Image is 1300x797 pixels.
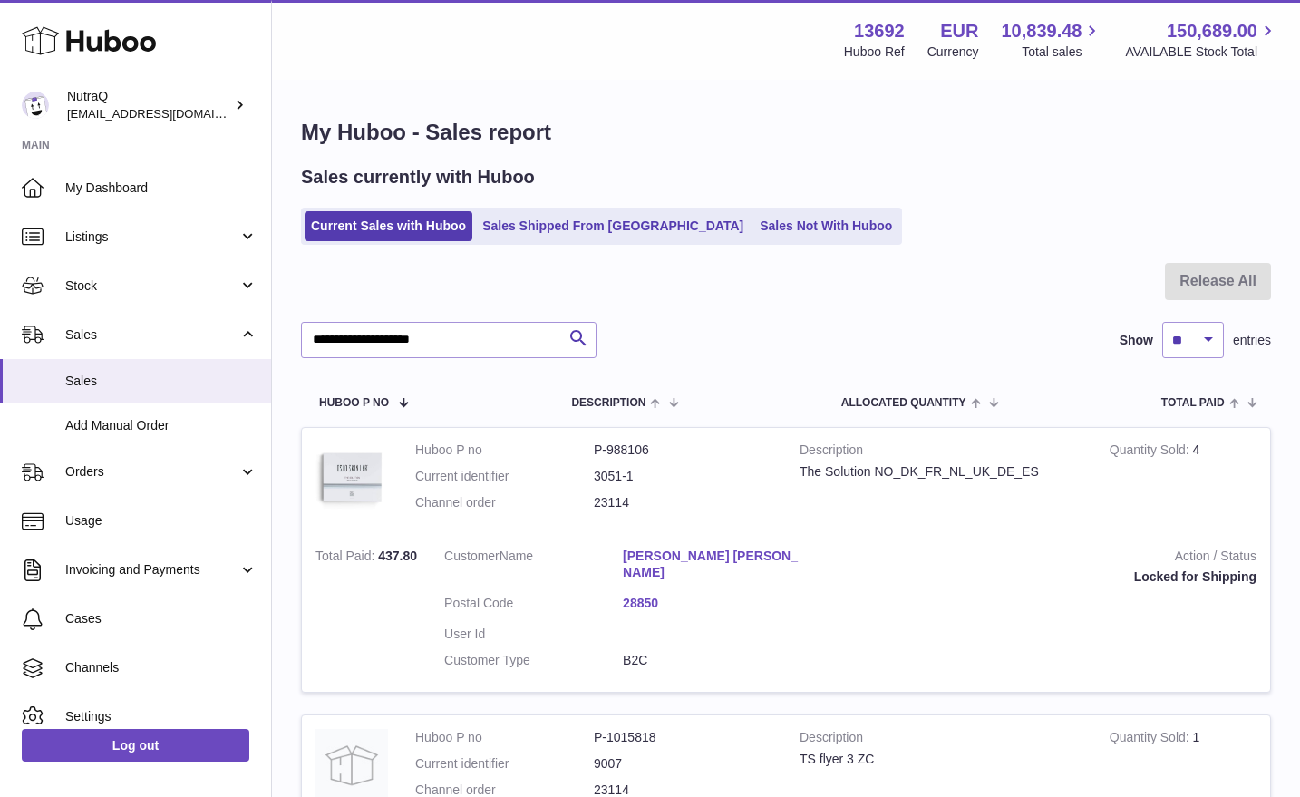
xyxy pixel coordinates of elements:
a: Sales Shipped From [GEOGRAPHIC_DATA] [476,211,750,241]
div: TS flyer 3 ZC [800,751,1082,768]
label: Show [1120,332,1153,349]
span: Listings [65,228,238,246]
span: Channels [65,659,257,676]
dd: B2C [623,652,801,669]
img: 136921728478892.jpg [315,442,388,514]
dt: Current identifier [415,468,594,485]
dd: P-1015818 [594,729,772,746]
span: Orders [65,463,238,481]
span: 437.80 [378,549,417,563]
dd: P-988106 [594,442,772,459]
a: 150,689.00 AVAILABLE Stock Total [1125,19,1278,61]
dt: Huboo P no [415,729,594,746]
dt: Customer Type [444,652,623,669]
dt: User Id [444,626,623,643]
span: Add Manual Order [65,417,257,434]
div: NutraQ [67,88,230,122]
dd: 3051-1 [594,468,772,485]
strong: Quantity Sold [1110,730,1193,749]
span: Total sales [1022,44,1102,61]
strong: Total Paid [315,549,378,568]
dd: 9007 [594,755,772,773]
td: 4 [1096,428,1270,534]
img: log@nutraq.com [22,92,49,119]
a: Current Sales with Huboo [305,211,472,241]
span: Stock [65,277,238,295]
dt: Current identifier [415,755,594,773]
strong: Quantity Sold [1110,442,1193,462]
a: [PERSON_NAME] [PERSON_NAME] [623,548,801,582]
span: Description [571,397,645,409]
dt: Postal Code [444,595,623,617]
span: Settings [65,708,257,725]
dt: Name [444,548,623,587]
h2: Sales currently with Huboo [301,165,535,190]
div: Huboo Ref [844,44,905,61]
a: Log out [22,729,249,762]
span: Customer [444,549,500,563]
strong: Description [800,442,1082,463]
span: 150,689.00 [1167,19,1257,44]
span: AVAILABLE Stock Total [1125,44,1278,61]
span: Invoicing and Payments [65,561,238,578]
span: My Dashboard [65,180,257,197]
span: Usage [65,512,257,530]
span: Sales [65,326,238,344]
span: Total paid [1161,397,1225,409]
span: Huboo P no [319,397,389,409]
a: 28850 [623,595,801,612]
span: 10,839.48 [1001,19,1082,44]
strong: 13692 [854,19,905,44]
dd: 23114 [594,494,772,511]
span: entries [1233,332,1271,349]
span: [EMAIL_ADDRESS][DOMAIN_NAME] [67,106,267,121]
dt: Channel order [415,494,594,511]
div: The Solution NO_DK_FR_NL_UK_DE_ES [800,463,1082,481]
strong: Action / Status [829,548,1256,569]
strong: EUR [940,19,978,44]
a: 10,839.48 Total sales [1001,19,1102,61]
div: Locked for Shipping [829,569,1256,586]
span: ALLOCATED Quantity [841,397,966,409]
a: Sales Not With Huboo [753,211,898,241]
h1: My Huboo - Sales report [301,118,1271,147]
strong: Description [800,729,1082,751]
dt: Huboo P no [415,442,594,459]
span: Cases [65,610,257,627]
div: Currency [927,44,979,61]
span: Sales [65,373,257,390]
